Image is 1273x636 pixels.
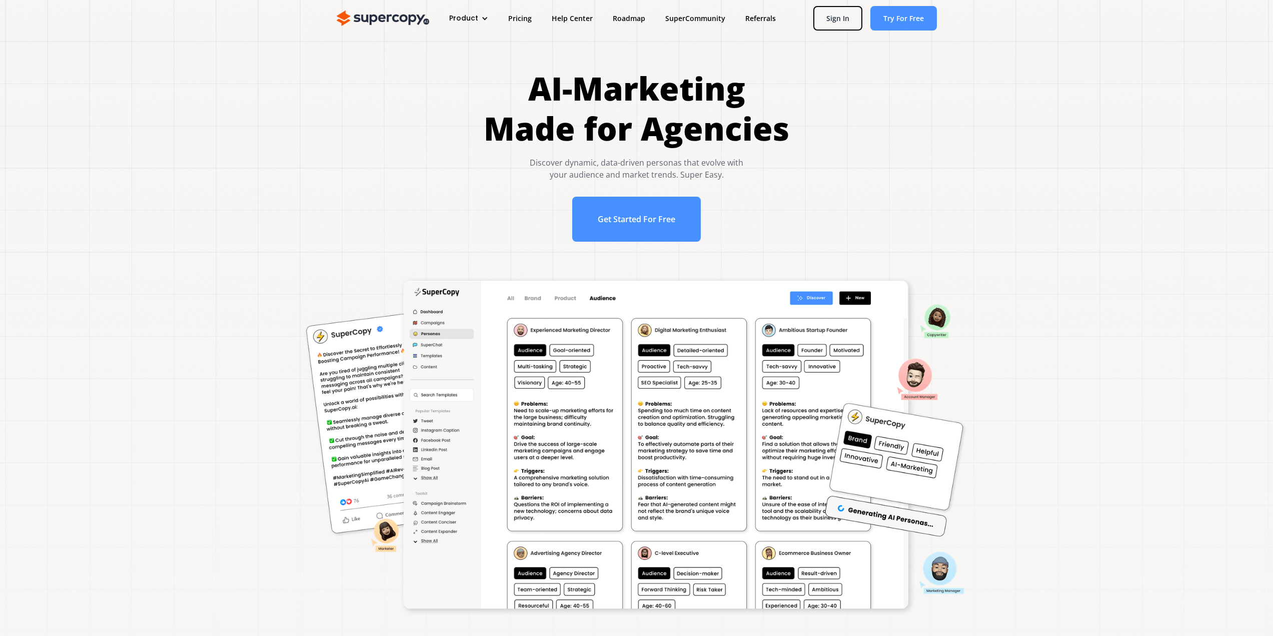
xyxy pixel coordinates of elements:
div: Discover dynamic, data-driven personas that evolve with your audience and market trends. Super Easy. [484,157,789,181]
a: SuperCommunity [655,9,735,28]
a: Get Started For Free [572,197,701,242]
div: Product [439,9,498,28]
a: Help Center [542,9,603,28]
a: Pricing [498,9,542,28]
a: Referrals [735,9,786,28]
h1: AI-Marketing Made for Agencies [484,69,789,149]
div: Product [449,13,478,24]
a: Try For Free [870,6,937,31]
a: Roadmap [603,9,655,28]
a: Sign In [813,6,862,31]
